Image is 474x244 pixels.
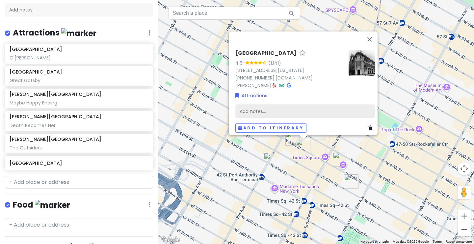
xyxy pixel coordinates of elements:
[10,122,148,128] div: Death Becomes Her
[368,124,375,131] a: Delete place
[5,218,153,231] input: + Add place or address
[458,210,471,223] button: Zoom in
[160,235,181,244] a: Open this area in Google Maps (opens a new window)
[279,83,284,87] i: Tripadvisor
[235,92,267,99] a: Attractions
[268,59,281,66] div: (1,141)
[10,69,62,75] h6: [GEOGRAPHIC_DATA]
[160,235,181,244] img: Google
[10,114,101,120] h6: [PERSON_NAME][GEOGRAPHIC_DATA]
[235,104,375,118] div: Add notes...
[10,100,148,106] div: Maybe Happy Ending
[10,46,62,52] h6: [GEOGRAPHIC_DATA]
[235,123,306,133] button: Add to itinerary
[10,145,148,151] div: The Outsiders
[5,3,153,17] div: Add notes...
[433,240,442,243] a: Terms
[235,50,297,56] h6: [GEOGRAPHIC_DATA]
[285,131,300,146] div: Bernard B. Jacobs Theatre
[235,50,343,89] div: · ·
[458,186,471,199] button: Drag Pegman onto the map to open Street View
[235,74,313,88] a: [DOMAIN_NAME][PERSON_NAME]
[5,176,153,189] input: + Add place or address
[264,153,278,167] div: The Westin New York at Times Square
[344,174,358,189] div: Belasco Theatre
[287,83,291,87] i: Google Maps
[235,67,304,74] a: [STREET_ADDRESS][US_STATE]
[10,160,148,166] h6: [GEOGRAPHIC_DATA]
[13,200,70,211] h4: Food
[333,152,347,166] div: Lyceum Theatre
[10,55,148,61] div: O'[PERSON_NAME]
[458,223,471,236] button: Zoom out
[296,139,310,153] div: Booth Theatre
[10,91,101,97] h6: [PERSON_NAME][GEOGRAPHIC_DATA]
[235,59,245,66] div: 4.6
[349,50,375,76] img: Picture of the place
[235,74,275,81] a: [PHONE_NUMBER]
[169,7,300,20] input: Search a place
[393,240,429,243] span: Map data ©2025 Google
[458,162,471,175] button: Map camera controls
[10,136,101,142] h6: [PERSON_NAME][GEOGRAPHIC_DATA]
[362,31,378,47] button: Close
[13,28,96,38] h4: Attractions
[299,50,306,56] a: Star place
[10,78,148,83] div: Great Gatsby
[446,240,472,243] a: Report a map error
[313,125,327,140] div: Lunt-Fontanne Theatre
[61,28,96,38] img: marker
[35,200,70,210] img: marker
[360,239,389,244] button: Keyboard shortcuts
